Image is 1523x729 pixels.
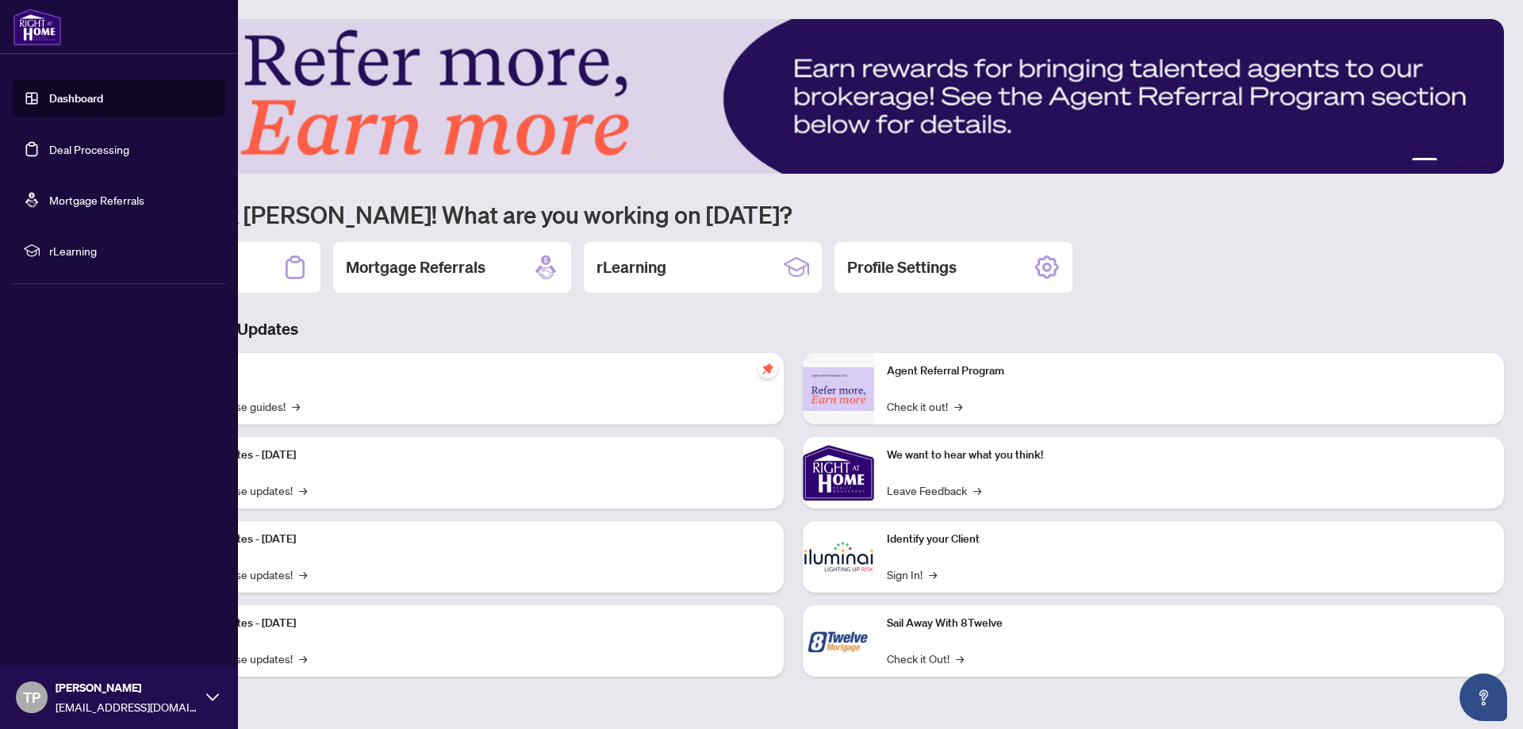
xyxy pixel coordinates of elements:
span: → [956,650,964,667]
a: Mortgage Referrals [49,193,144,207]
button: 4 [1469,158,1475,164]
span: → [954,397,962,415]
span: → [299,566,307,583]
p: Sail Away With 8Twelve [887,615,1491,632]
p: Platform Updates - [DATE] [167,531,771,548]
button: Open asap [1460,673,1507,721]
button: 3 [1456,158,1463,164]
h2: Mortgage Referrals [346,256,485,278]
img: Slide 0 [82,19,1504,174]
button: 1 [1412,158,1437,164]
span: pushpin [758,359,777,378]
span: → [299,482,307,499]
p: Identify your Client [887,531,1491,548]
span: [PERSON_NAME] [56,679,198,696]
span: → [973,482,981,499]
a: Sign In!→ [887,566,937,583]
p: Self-Help [167,363,771,380]
button: 5 [1482,158,1488,164]
h2: Profile Settings [847,256,957,278]
span: TP [23,686,40,708]
a: Check it out!→ [887,397,962,415]
a: Check it Out!→ [887,650,964,667]
p: Platform Updates - [DATE] [167,447,771,464]
p: Platform Updates - [DATE] [167,615,771,632]
span: → [292,397,300,415]
h1: Welcome back [PERSON_NAME]! What are you working on [DATE]? [82,199,1504,229]
span: rLearning [49,242,214,259]
img: Agent Referral Program [803,367,874,411]
img: logo [13,8,62,46]
span: → [929,566,937,583]
h2: rLearning [597,256,666,278]
p: Agent Referral Program [887,363,1491,380]
p: We want to hear what you think! [887,447,1491,464]
a: Dashboard [49,91,103,106]
span: → [299,650,307,667]
img: We want to hear what you think! [803,437,874,508]
img: Identify your Client [803,521,874,593]
h3: Brokerage & Industry Updates [82,318,1504,340]
span: [EMAIL_ADDRESS][DOMAIN_NAME] [56,698,198,716]
a: Leave Feedback→ [887,482,981,499]
img: Sail Away With 8Twelve [803,605,874,677]
button: 2 [1444,158,1450,164]
a: Deal Processing [49,142,129,156]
